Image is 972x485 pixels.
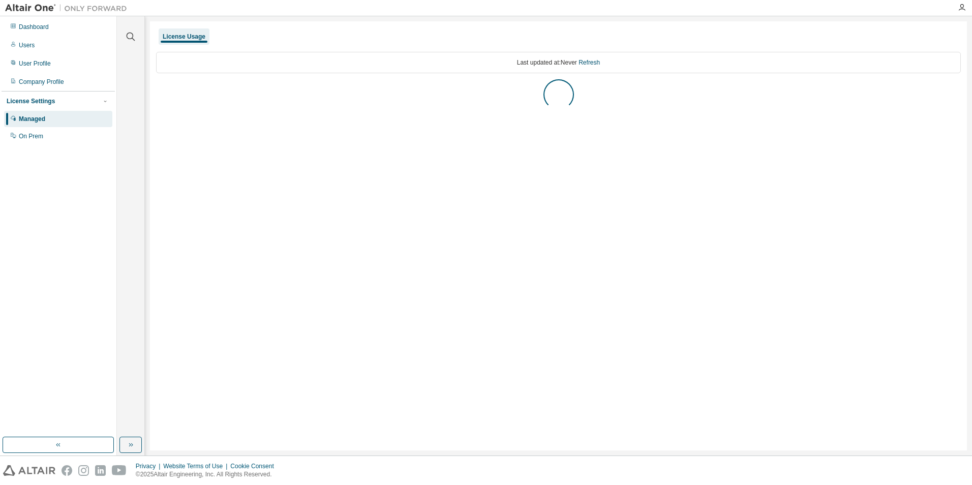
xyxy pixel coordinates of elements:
[19,23,49,31] div: Dashboard
[78,465,89,476] img: instagram.svg
[579,59,600,66] a: Refresh
[19,41,35,49] div: Users
[19,78,64,86] div: Company Profile
[156,52,961,73] div: Last updated at: Never
[163,462,230,470] div: Website Terms of Use
[7,97,55,105] div: License Settings
[95,465,106,476] img: linkedin.svg
[19,115,45,123] div: Managed
[136,462,163,470] div: Privacy
[230,462,280,470] div: Cookie Consent
[136,470,280,479] p: © 2025 Altair Engineering, Inc. All Rights Reserved.
[5,3,132,13] img: Altair One
[62,465,72,476] img: facebook.svg
[3,465,55,476] img: altair_logo.svg
[19,59,51,68] div: User Profile
[19,132,43,140] div: On Prem
[163,33,205,41] div: License Usage
[112,465,127,476] img: youtube.svg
